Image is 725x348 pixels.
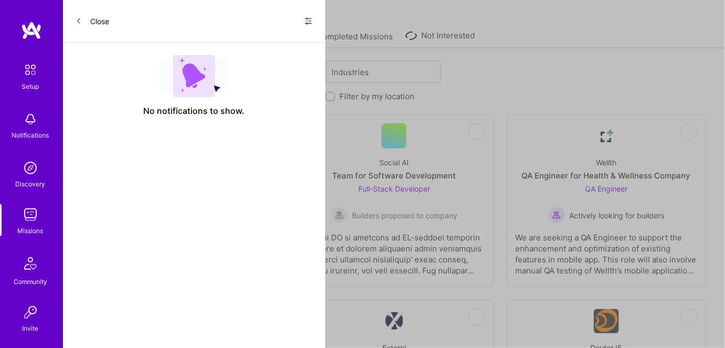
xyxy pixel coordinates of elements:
[23,323,39,334] div: Invite
[159,55,229,97] img: empty
[18,251,43,276] img: Community
[144,106,245,117] span: No notifications to show.
[20,204,41,225] img: teamwork
[19,59,41,81] img: setup
[21,21,42,40] img: logo
[18,225,44,236] div: Missions
[12,130,49,141] div: Notifications
[20,109,41,130] img: bell
[20,157,41,178] img: discovery
[76,13,109,29] button: Close
[14,276,47,287] div: Community
[20,302,41,323] img: Invite
[22,81,39,92] div: Setup
[16,178,46,189] div: Discovery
